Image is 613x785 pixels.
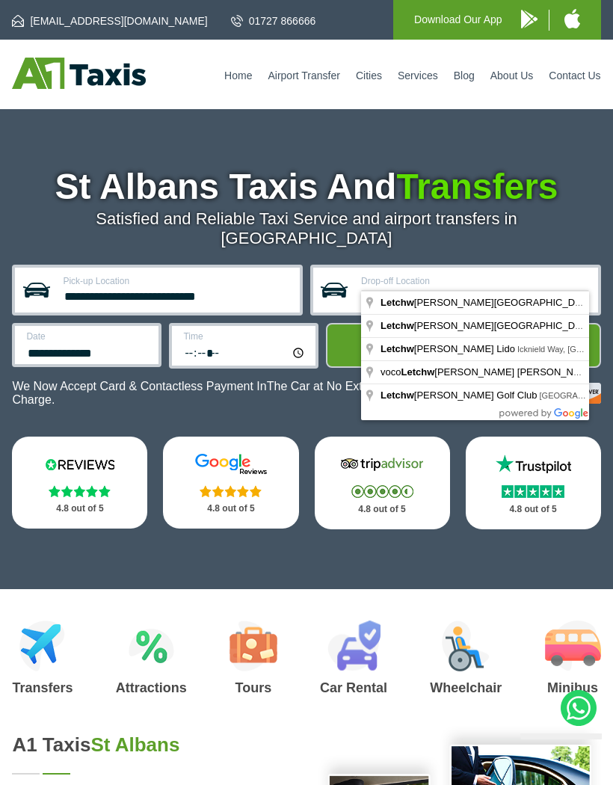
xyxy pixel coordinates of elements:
[545,681,601,695] h3: Minibus
[12,209,600,248] p: Satisfied and Reliable Taxi Service and airport transfers in [GEOGRAPHIC_DATA]
[35,453,125,475] img: Reviews.io
[12,58,146,89] img: A1 Taxis St Albans LTD
[490,70,534,81] a: About Us
[381,320,414,331] span: Letchw
[430,681,502,695] h3: Wheelchair
[398,70,438,81] a: Services
[502,485,564,498] img: Stars
[230,621,277,671] img: Tours
[521,10,537,28] img: A1 Taxis Android App
[12,437,147,529] a: Reviews.io Stars 4.8 out of 5
[268,70,339,81] a: Airport Transfer
[545,621,601,671] img: Minibus
[381,390,414,401] span: Letchw
[466,437,601,529] a: Trustpilot Stars 4.8 out of 5
[401,366,434,378] span: Letchw
[327,621,381,671] img: Car Rental
[12,13,207,28] a: [EMAIL_ADDRESS][DOMAIN_NAME]
[381,343,517,354] span: [PERSON_NAME] Lido
[12,169,600,205] h1: St Albans Taxis And
[26,332,150,341] label: Date
[28,499,131,518] p: 4.8 out of 5
[381,297,597,308] span: [PERSON_NAME][GEOGRAPHIC_DATA]
[179,499,282,518] p: 4.8 out of 5
[381,390,540,401] span: [PERSON_NAME] Golf Club
[116,681,187,695] h3: Attractions
[224,70,252,81] a: Home
[442,621,490,671] img: Wheelchair
[549,70,600,81] a: Contact Us
[326,323,600,368] button: Get Quote
[361,277,589,286] label: Drop-off Location
[183,332,306,341] label: Time
[63,277,291,286] label: Pick-up Location
[320,681,387,695] h3: Car Rental
[331,500,434,519] p: 4.8 out of 5
[351,485,413,498] img: Stars
[12,733,295,757] h2: A1 Taxis
[231,13,316,28] a: 01727 866666
[129,621,174,671] img: Attractions
[482,500,585,519] p: 4.8 out of 5
[19,621,65,671] img: Airport Transfers
[454,70,475,81] a: Blog
[12,380,374,407] p: We Now Accept Card & Contactless Payment In
[230,681,277,695] h3: Tours
[396,167,558,206] span: Transfers
[200,485,262,497] img: Stars
[514,733,602,774] iframe: chat widget
[90,733,179,756] span: St Albans
[315,437,450,529] a: Tripadvisor Stars 4.8 out of 5
[488,453,578,475] img: Trustpilot
[49,485,111,497] img: Stars
[381,297,414,308] span: Letchw
[414,10,502,29] p: Download Our App
[337,453,427,475] img: Tripadvisor
[163,437,298,529] a: Google Stars 4.8 out of 5
[564,9,580,28] img: A1 Taxis iPhone App
[12,380,373,406] span: The Car at No Extra Charge.
[356,70,382,81] a: Cities
[381,343,414,354] span: Letchw
[12,681,73,695] h3: Transfers
[186,453,276,475] img: Google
